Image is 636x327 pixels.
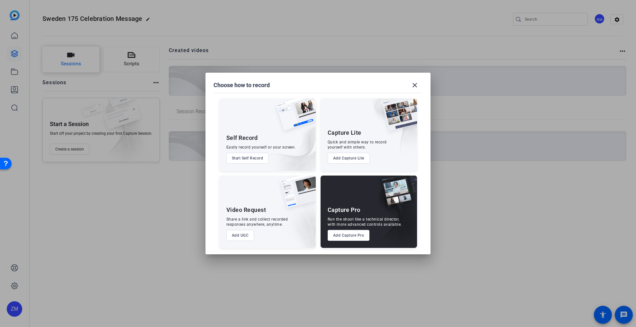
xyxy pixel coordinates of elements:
[328,153,370,164] button: Add Capture Lite
[328,206,360,214] div: Capture Pro
[260,112,316,171] img: embarkstudio-self-record.png
[359,98,417,163] img: embarkstudio-capture-lite.png
[226,206,266,214] div: Video Request
[226,134,258,142] div: Self Record
[276,176,316,214] img: ugc-content.png
[226,230,254,241] button: Add UGC
[328,230,370,241] button: Add Capture Pro
[369,184,417,248] img: embarkstudio-capture-pro.png
[226,153,269,164] button: Start Self Record
[226,145,296,150] div: Easily record yourself or your screen.
[278,195,316,248] img: embarkstudio-ugc-content.png
[328,217,402,227] div: Run the shoot like a technical director, with more advanced controls available.
[328,129,361,137] div: Capture Lite
[226,217,288,227] div: Share a link and collect recorded responses anywhere, anytime.
[375,176,417,215] img: capture-pro.png
[271,98,316,137] img: self-record.png
[411,81,419,89] mat-icon: close
[214,81,270,89] h1: Choose how to record
[328,140,387,150] div: Quick and simple way to record yourself with others.
[377,98,417,138] img: capture-lite.png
